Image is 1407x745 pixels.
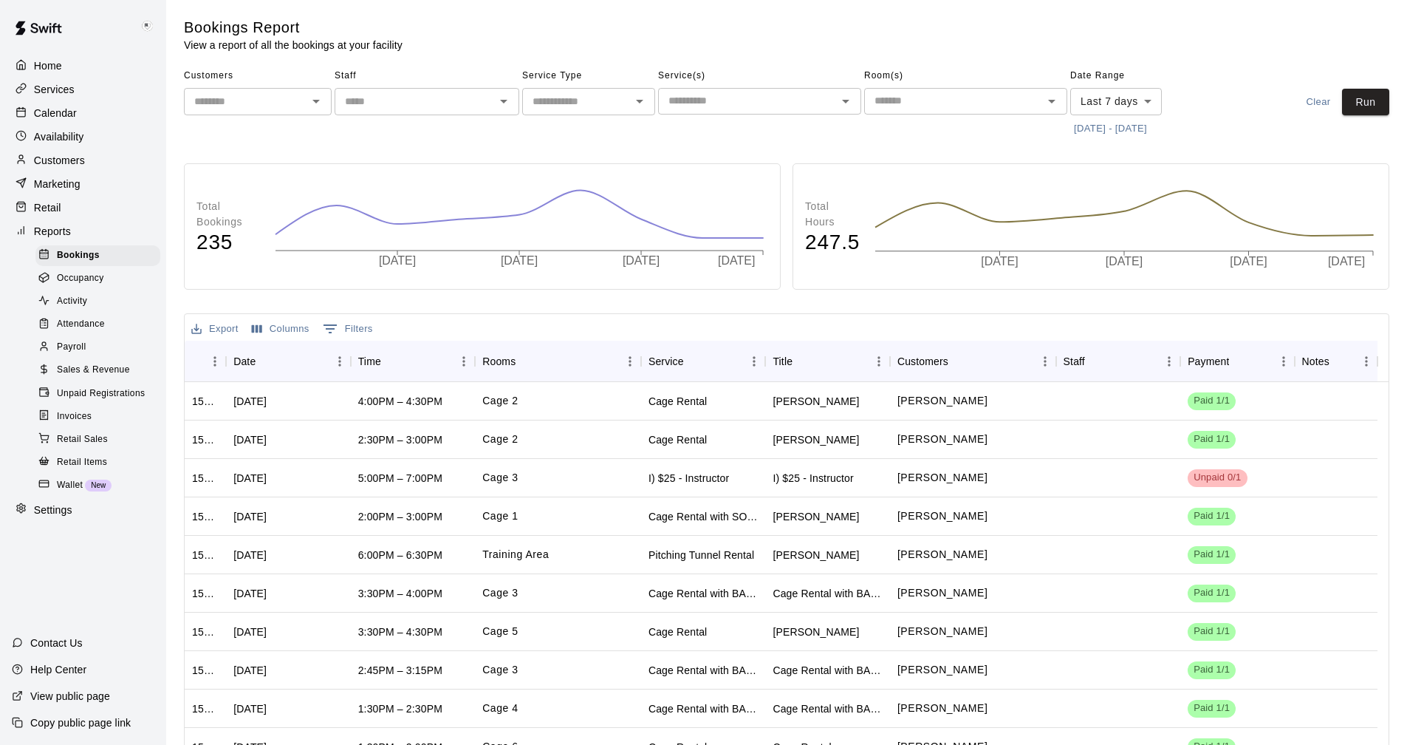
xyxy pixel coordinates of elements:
button: Menu [329,350,351,372]
div: 4:00PM – 4:30PM [358,394,442,409]
div: Cage Rental [648,432,707,447]
p: Niko Decolati [897,470,987,486]
span: Paid 1/1 [1188,394,1236,408]
div: Customers [890,341,1056,382]
span: Service Type [522,64,655,88]
div: Invoices [35,406,160,427]
button: [DATE] - [DATE] [1070,118,1151,140]
button: Open [493,91,514,112]
p: Availability [34,129,84,144]
span: Paid 1/1 [1188,625,1236,639]
div: 1515542 [192,548,219,562]
span: Date Range [1070,64,1199,88]
button: Sort [684,351,705,372]
a: Payroll [35,336,166,359]
div: 1515141 [192,663,219,678]
span: Unpaid Registrations [57,387,145,401]
span: Retail Sales [57,432,108,447]
div: Has not paid: Niko Decolati [1188,469,1247,487]
h4: 247.5 [805,230,860,256]
button: Menu [1273,350,1295,372]
a: Customers [12,149,154,171]
div: 6:00PM – 6:30PM [358,548,442,562]
p: Retail [34,200,61,215]
tspan: [DATE] [1106,256,1143,268]
div: Keith Brooks [135,12,166,41]
span: Activity [57,294,87,309]
p: Cage 2 [482,393,518,409]
p: Customers [34,153,85,168]
div: Alan Kennamer [773,509,859,524]
tspan: [DATE] [982,256,1019,268]
a: Availability [12,126,154,148]
button: Sort [256,351,276,372]
div: Mon, Oct 13, 2025 [233,471,267,486]
div: Customers [897,341,948,382]
button: Sort [192,351,213,372]
div: Mason Pickering [773,394,859,409]
div: Cage Rental with BASEBALL Pitching Machine [773,663,883,678]
button: Menu [204,350,226,372]
tspan: [DATE] [1230,256,1267,268]
div: 1518244 [192,394,219,409]
div: Title [773,341,792,382]
span: New [85,481,112,489]
div: Sun, Oct 12, 2025 [233,701,267,716]
a: Retail [12,197,154,219]
div: Date [226,341,351,382]
div: Service [641,341,766,382]
p: Home [34,58,62,73]
button: Open [1041,91,1062,112]
button: Sort [1085,351,1106,372]
button: Sort [1329,351,1350,372]
div: Hunter Kublick [773,548,859,562]
p: Settings [34,503,72,517]
div: Cage Rental with BASEBALL Pitching Machine [648,586,759,601]
p: Candi Cavasos [897,701,987,716]
p: Mason Pickering [897,393,987,409]
img: Keith Brooks [138,18,156,35]
div: Time [358,341,381,382]
p: Cage 4 [482,701,518,716]
div: 1517295 [192,471,219,486]
span: Wallet [57,478,83,493]
div: Sun, Oct 12, 2025 [233,663,267,678]
button: Menu [453,350,475,372]
a: Calendar [12,102,154,124]
a: Occupancy [35,267,166,290]
div: Richard Tavano [773,625,859,639]
div: Notes [1302,341,1329,382]
p: Alan Kennamer [897,508,987,524]
a: Attendance [35,313,166,336]
p: Cage 2 [482,432,518,447]
p: Reports [34,224,71,239]
p: Hunter Kublick [897,547,987,562]
div: 1517951 [192,432,219,447]
tspan: [DATE] [1328,256,1365,268]
span: Paid 1/1 [1188,509,1236,523]
div: ID [185,341,226,382]
div: Rooms [482,341,516,382]
button: Menu [1355,350,1377,372]
a: Retail Items [35,451,166,474]
a: Activity [35,290,166,313]
a: Settings [12,499,154,521]
a: Retail Sales [35,428,166,451]
span: Paid 1/1 [1188,586,1236,600]
div: Sun, Oct 12, 2025 [233,586,267,601]
div: Date [233,341,256,382]
div: Mon, Oct 13, 2025 [233,432,267,447]
span: Unpaid 0/1 [1188,471,1247,485]
a: Bookings [35,244,166,267]
button: Export [188,318,242,341]
button: Menu [619,350,641,372]
p: Copy public page link [30,715,131,730]
p: Cage 1 [482,508,518,524]
button: Open [629,91,650,112]
span: Invoices [57,409,92,424]
div: 2:00PM – 3:00PM [358,509,442,524]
